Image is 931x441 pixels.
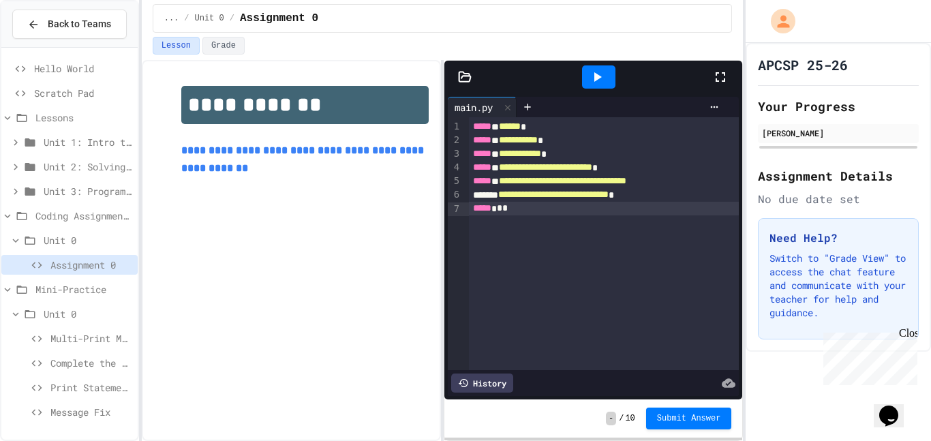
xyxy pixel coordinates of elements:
[448,188,461,202] div: 6
[240,10,318,27] span: Assignment 0
[874,386,917,427] iframe: chat widget
[35,209,132,223] span: Coding Assignments
[50,356,132,370] span: Complete the Greeting
[625,413,635,424] span: 10
[769,230,907,246] h3: Need Help?
[619,413,624,424] span: /
[44,233,132,247] span: Unit 0
[758,97,919,116] h2: Your Progress
[451,374,513,393] div: History
[5,5,94,87] div: Chat with us now!Close
[34,61,132,76] span: Hello World
[448,100,500,115] div: main.py
[35,282,132,296] span: Mini-Practice
[757,5,799,37] div: My Account
[44,307,132,321] span: Unit 0
[153,37,200,55] button: Lesson
[164,13,179,24] span: ...
[646,408,732,429] button: Submit Answer
[202,37,245,55] button: Grade
[184,13,189,24] span: /
[606,412,616,425] span: -
[657,413,721,424] span: Submit Answer
[50,380,132,395] span: Print Statement Repair
[50,258,132,272] span: Assignment 0
[448,134,461,147] div: 2
[758,55,848,74] h1: APCSP 25-26
[448,202,461,216] div: 7
[44,159,132,174] span: Unit 2: Solving Problems in Computer Science
[448,161,461,174] div: 4
[448,147,461,161] div: 3
[230,13,234,24] span: /
[758,191,919,207] div: No due date set
[12,10,127,39] button: Back to Teams
[448,97,517,117] div: main.py
[44,184,132,198] span: Unit 3: Programming with Python
[50,405,132,419] span: Message Fix
[448,174,461,188] div: 5
[195,13,224,24] span: Unit 0
[48,17,111,31] span: Back to Teams
[35,110,132,125] span: Lessons
[769,252,907,320] p: Switch to "Grade View" to access the chat feature and communicate with your teacher for help and ...
[818,327,917,385] iframe: chat widget
[762,127,915,139] div: [PERSON_NAME]
[448,120,461,134] div: 1
[44,135,132,149] span: Unit 1: Intro to Computer Science
[50,331,132,346] span: Multi-Print Message
[34,86,132,100] span: Scratch Pad
[758,166,919,185] h2: Assignment Details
